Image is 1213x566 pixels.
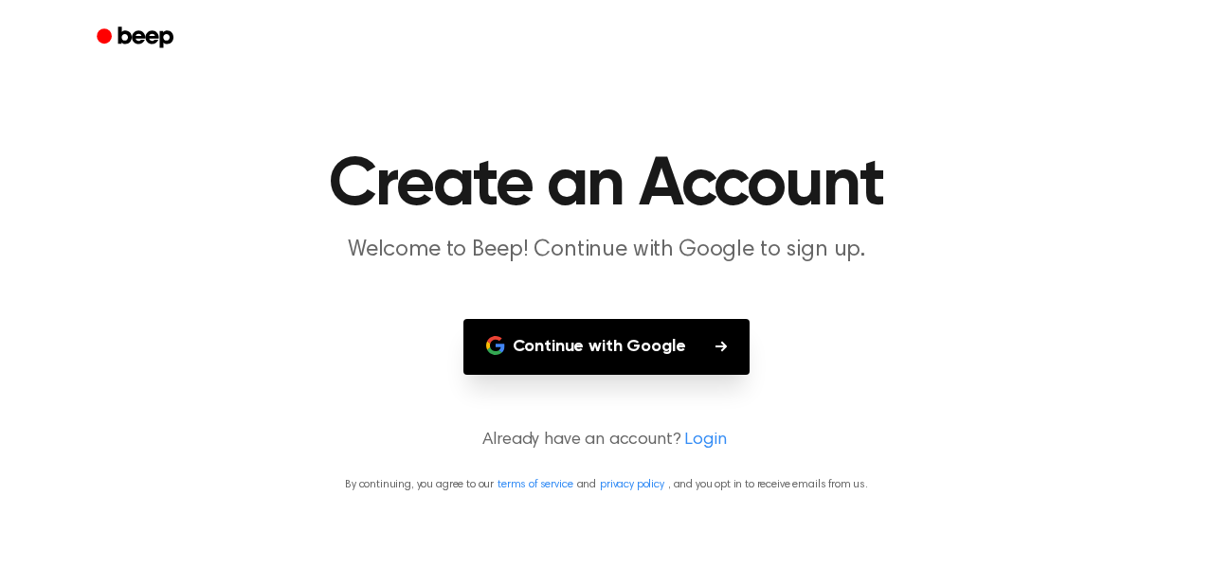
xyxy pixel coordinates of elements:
[121,151,1092,220] h1: Create an Account
[498,479,572,490] a: terms of service
[23,476,1190,493] p: By continuing, you agree to our and , and you opt in to receive emails from us.
[243,235,970,266] p: Welcome to Beep! Continue with Google to sign up.
[83,20,190,57] a: Beep
[600,479,664,490] a: privacy policy
[23,428,1190,453] p: Already have an account?
[684,428,726,453] a: Login
[463,319,751,375] button: Continue with Google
